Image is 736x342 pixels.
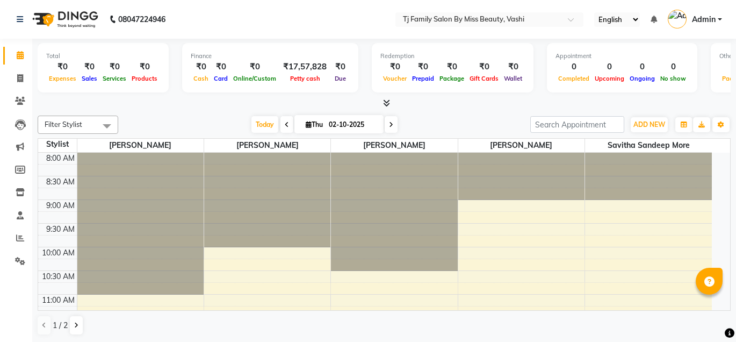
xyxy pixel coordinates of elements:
div: 11:00 AM [40,295,77,306]
div: ₹0 [437,61,467,73]
div: 0 [627,61,658,73]
div: ₹0 [191,61,211,73]
div: ₹0 [79,61,100,73]
span: Filter Stylist [45,120,82,129]
span: 1 / 2 [53,320,68,331]
div: ₹0 [409,61,437,73]
div: ₹0 [467,61,501,73]
b: 08047224946 [118,4,165,34]
input: 2025-10-02 [326,117,379,133]
input: Search Appointment [530,116,624,133]
div: 8:30 AM [44,176,77,188]
div: 8:00 AM [44,153,77,164]
span: Due [332,75,349,82]
span: ADD NEW [633,120,665,129]
div: Stylist [38,139,77,150]
span: Cash [191,75,211,82]
span: Thu [303,120,326,129]
div: ₹0 [129,61,160,73]
button: ADD NEW [631,117,668,132]
span: [PERSON_NAME] [77,139,204,152]
div: Appointment [555,52,689,61]
span: Sales [79,75,100,82]
div: Finance [191,52,350,61]
span: Gift Cards [467,75,501,82]
div: 10:30 AM [40,271,77,282]
span: Today [251,116,278,133]
img: logo [27,4,101,34]
div: 0 [555,61,592,73]
div: ₹0 [331,61,350,73]
span: savitha sandeep more [585,139,712,152]
div: ₹17,57,828 [279,61,331,73]
span: [PERSON_NAME] [331,139,457,152]
div: ₹0 [230,61,279,73]
span: Upcoming [592,75,627,82]
span: Admin [692,14,716,25]
span: Petty cash [287,75,323,82]
span: Services [100,75,129,82]
span: Products [129,75,160,82]
span: Voucher [380,75,409,82]
span: Prepaid [409,75,437,82]
div: ₹0 [100,61,129,73]
span: Expenses [46,75,79,82]
div: ₹0 [380,61,409,73]
span: No show [658,75,689,82]
div: ₹0 [501,61,525,73]
span: Ongoing [627,75,658,82]
div: ₹0 [211,61,230,73]
div: Total [46,52,160,61]
span: Completed [555,75,592,82]
span: Online/Custom [230,75,279,82]
span: Package [437,75,467,82]
span: Card [211,75,230,82]
span: [PERSON_NAME] [458,139,585,152]
div: 0 [592,61,627,73]
span: Wallet [501,75,525,82]
div: 10:00 AM [40,247,77,259]
div: ₹0 [46,61,79,73]
div: 9:30 AM [44,224,77,235]
div: 0 [658,61,689,73]
span: [PERSON_NAME] [204,139,330,152]
img: Admin [668,10,687,28]
div: 9:00 AM [44,200,77,211]
div: Redemption [380,52,525,61]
